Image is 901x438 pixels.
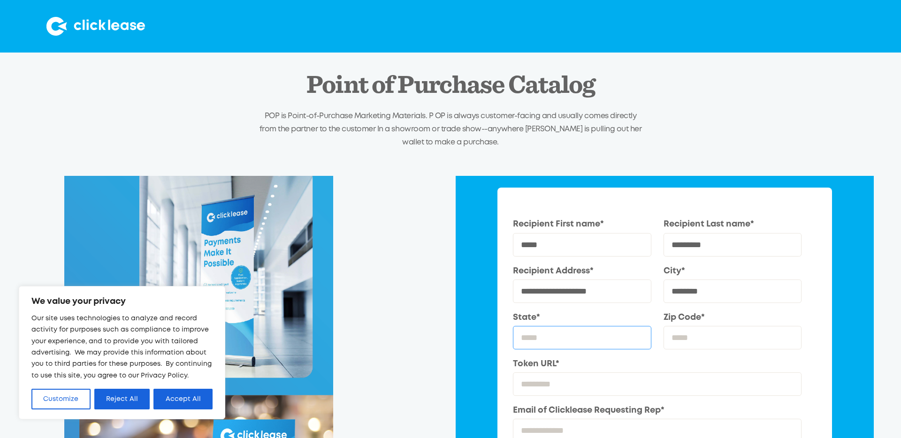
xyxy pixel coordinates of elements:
[664,218,802,230] label: Recipient Last name*
[31,296,213,307] p: We value your privacy
[513,358,802,370] label: Token URL*
[256,110,645,149] p: POP is Point-of-Purchase Marketing Materials. P OP is always customer-facing and usually comes di...
[46,17,145,36] img: Clicklease logo
[31,389,91,409] button: Customize
[19,286,225,419] div: We value your privacy
[513,311,651,324] label: State*
[31,316,212,378] span: Our site uses technologies to analyze and record activity for purposes such as compliance to impr...
[153,389,213,409] button: Accept All
[664,311,802,324] label: Zip Code*
[306,72,595,99] h2: Point of Purchase Catalog
[513,404,802,416] label: Email of Clicklease Requesting Rep*
[664,265,802,277] label: City*
[513,265,651,277] label: Recipient Address*
[94,389,150,409] button: Reject All
[513,218,651,230] label: Recipient First name*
